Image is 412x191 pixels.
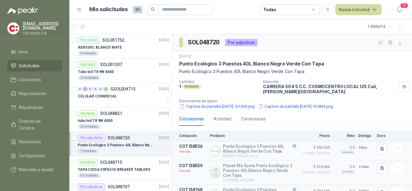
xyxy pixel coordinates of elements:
[88,87,93,91] div: 0
[179,163,206,168] p: COT158559
[341,169,355,174] div: Incluido
[78,37,100,44] div: Por enviar
[334,163,355,170] p: $ 0
[210,168,220,178] img: Company Logo
[7,164,62,175] a: Manuales y ayuda
[103,87,108,91] div: 1
[179,99,410,103] p: Documentos de apoyo
[258,103,334,110] button: Captura de pantalla [DATE] 161833.png
[241,116,266,122] div: Comentarios
[151,7,155,11] span: search
[7,88,62,99] a: Negociaciones
[78,183,105,190] div: Por adjudicar
[83,87,87,91] div: 1
[223,154,296,158] p: FERROTOOLS S.A.S.
[102,38,124,42] p: SOL051752
[159,86,169,92] p: [DATE]
[69,132,172,156] a: Por adjudicarSOL048720[DATE] Punto Ecológico 3 Puestos 40L Blanco Negro Verde Con Tapa1 Unidades
[78,87,82,91] div: 0
[19,76,41,83] span: Licitaciones
[300,163,330,170] span: $ 210.000
[182,84,201,89] div: Unidades
[223,163,296,178] p: Placet Me Gusta Punto Ecológico 3 Puestos 40L Blanco Negro Verde Con Tapa
[78,75,100,80] div: 20 Unidades
[78,85,170,105] a: 0 1 0 0 0 1 GSOL004715[DATE] CELULAR COMERCIAL
[78,118,113,124] p: tubo led T8 9W 6500
[225,39,258,46] div: Por adjudicar
[100,111,122,116] p: SOL048821
[69,34,172,59] a: Por enviarSOL051752[DATE] AEROSOL BLANCO MATE4 Unidades
[179,103,255,110] button: Captura de pantalla [DATE] 161309.png
[7,60,62,72] a: Solicitudes
[223,144,296,154] p: Punto Ecológico 3 Puestos 40L Blanco Negro Verde Con Tapa
[78,159,98,166] div: Recibido
[400,3,408,8] span: 20
[263,80,397,84] p: Dirección
[78,61,98,68] div: Recibido
[179,80,258,84] p: Cantidad
[179,61,324,67] p: Punto Ecológico 3 Puestos 40L Blanco Negro Verde Con Tapa
[179,149,206,155] p: Vencida
[8,23,19,34] img: Company Logo
[7,102,62,113] a: Adjudicación
[7,74,62,85] a: Licitaciones
[7,150,62,161] a: Configuración
[69,59,172,83] a: RecibidoSOL051307[DATE] Tubo led T8 9W 650020 Unidades
[23,31,62,35] p: Calzatodo S.A.
[179,68,405,75] p: Punto Ecológico 3 Puestos 40L Blanco Negro Verde Con Tapa
[78,94,117,99] p: CELULAR COMERCIAL
[19,90,46,97] span: Negociaciones
[300,144,330,151] span: $ 255.529
[110,87,135,91] p: GSOL004715
[334,134,355,138] p: Flete
[159,160,169,165] p: [DATE]
[300,151,330,155] span: Crédito 30 días
[179,116,204,122] div: Cotizaciones
[78,51,99,56] div: 4 Unidades
[179,168,206,174] p: Vencida
[7,136,62,148] a: Remisiones
[19,104,43,111] span: Adjudicación
[89,5,128,14] h1: Mis solicitudes
[19,118,56,131] span: Órdenes de Compra
[19,166,53,173] span: Manuales y ayuda
[19,138,41,145] span: Remisiones
[377,134,389,138] p: Docs
[78,110,98,117] div: Recibido
[7,7,38,14] img: Logo peakr
[179,134,206,138] p: Cotización
[263,84,397,94] p: CARRERA 50 # 5 C.C. COSMOCENTRO LOCAL 125 Cali , [PERSON_NAME][GEOGRAPHIC_DATA]
[78,69,114,75] p: Tubo led T8 9W 6500
[78,149,99,154] div: 1 Unidades
[179,84,181,89] p: 1
[210,134,296,138] p: Producto
[188,38,220,47] h3: SOL048720
[98,87,103,91] div: 0
[7,116,62,134] a: Órdenes de Compra
[108,136,130,140] p: SOL048720
[100,160,122,164] p: SOL048715
[159,37,169,43] p: [DATE]
[159,62,169,68] p: [DATE]
[23,22,62,30] p: [EMAIL_ADDRESS][DOMAIN_NAME]
[335,4,382,15] button: Nueva solicitud
[78,124,100,129] div: 20 Unidades
[368,22,405,31] div: 1 - 50 de 216
[300,134,330,138] p: Precio
[133,6,142,13] span: 89
[394,4,405,15] button: 20
[78,134,105,142] div: Por adjudicar
[78,173,100,178] div: 40 Unidades
[334,144,355,151] p: $ 0
[263,6,276,13] div: Todas
[93,87,98,91] div: 0
[179,54,191,59] p: [DATE]
[19,152,45,159] span: Configuración
[179,144,206,149] p: COT158536
[358,163,373,170] p: 15 días
[223,178,296,182] p: COFEIND ON LINE
[358,134,373,138] p: Entrega
[69,156,172,181] a: RecibidoSOL048715[DATE] TAPA CIEGA ESPACIO BREAKER TABLERO40 Unidades
[7,46,62,58] a: Inicio
[358,144,373,151] p: 3 días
